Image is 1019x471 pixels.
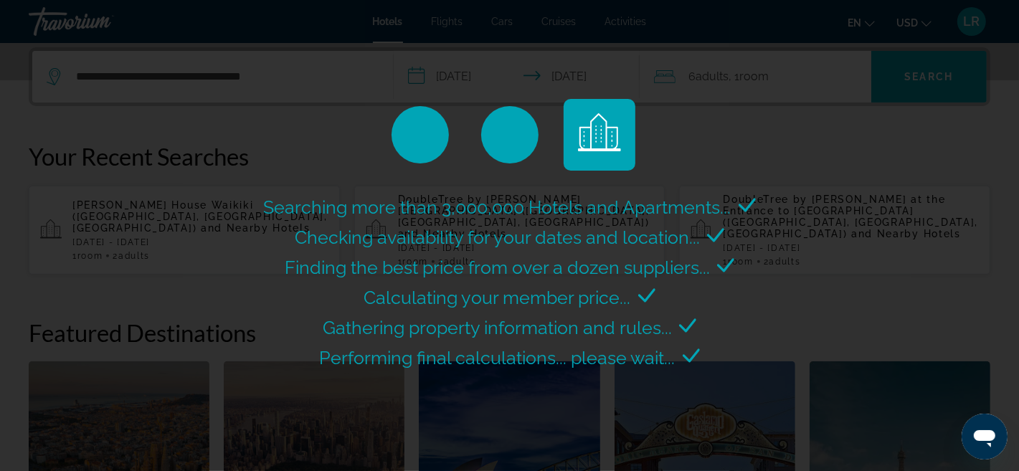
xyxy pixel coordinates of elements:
iframe: Button to launch messaging window [962,414,1008,460]
span: Searching more than 3,000,000 Hotels and Apartments... [264,196,731,218]
span: Gathering property information and rules... [323,317,672,338]
span: Calculating your member price... [364,287,631,308]
span: Finding the best price from over a dozen suppliers... [285,257,710,278]
span: Checking availability for your dates and location... [295,227,700,248]
span: Performing final calculations... please wait... [320,347,676,368]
